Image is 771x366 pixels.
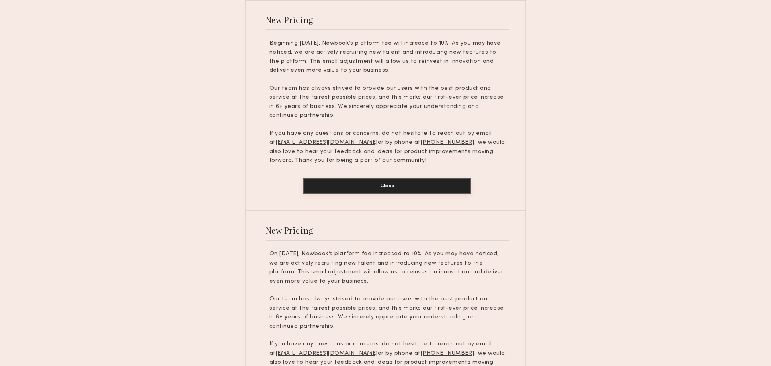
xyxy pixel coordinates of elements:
[269,250,506,286] p: On [DATE], Newbook’s platform fee increased to 10%. As you may have noticed, we are actively recr...
[269,295,506,331] p: Our team has always strived to provide our users with the best product and service at the fairest...
[303,178,471,194] button: Close
[421,140,474,145] u: [PHONE_NUMBER]
[269,129,506,165] p: If you have any questions or concerns, do not hesitate to reach out by email at or by phone at . ...
[276,140,378,145] u: [EMAIL_ADDRESS][DOMAIN_NAME]
[421,351,474,356] u: [PHONE_NUMBER]
[266,225,314,236] div: New Pricing
[276,351,378,356] u: [EMAIL_ADDRESS][DOMAIN_NAME]
[266,14,314,25] div: New Pricing
[269,39,506,75] p: Beginning [DATE], Newbook’s platform fee will increase to 10%. As you may have noticed, we are ac...
[269,84,506,120] p: Our team has always strived to provide our users with the best product and service at the fairest...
